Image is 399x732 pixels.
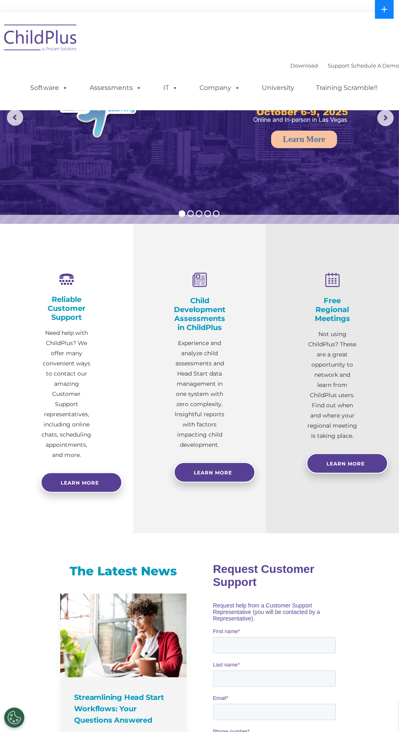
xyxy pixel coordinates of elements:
[155,80,186,96] a: IT
[328,62,349,69] a: Support
[41,295,92,322] h4: Reliable Customer Support
[174,462,255,483] a: Learn More
[307,329,358,441] p: Not using ChildPlus? These are a great opportunity to network and learn from ChildPlus users. Fin...
[351,62,399,69] a: Schedule A Demo
[75,692,174,726] h4: Streamlining Head Start Workflows: Your Questions Answered
[60,563,186,579] h3: The Latest News
[307,453,388,474] a: Learn More
[4,708,24,728] button: Cookies Settings
[41,328,92,460] p: Need help with ChildPlus? We offer many convenient ways to contact our amazing Customer Support r...
[174,296,226,332] h4: Child Development Assessments in ChildPlus
[174,338,226,450] p: Experience and analyze child assessments and Head Start data management in one system with zero c...
[61,480,99,486] span: Learn more
[290,62,318,69] a: Download
[308,80,386,96] a: Training Scramble!!
[41,472,122,493] a: Learn more
[191,80,248,96] a: Company
[22,80,76,96] a: Software
[81,80,150,96] a: Assessments
[290,62,399,69] font: |
[271,131,337,148] a: Learn More
[254,80,303,96] a: University
[307,296,358,323] h4: Free Regional Meetings
[327,461,365,467] span: Learn More
[194,470,232,476] span: Learn More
